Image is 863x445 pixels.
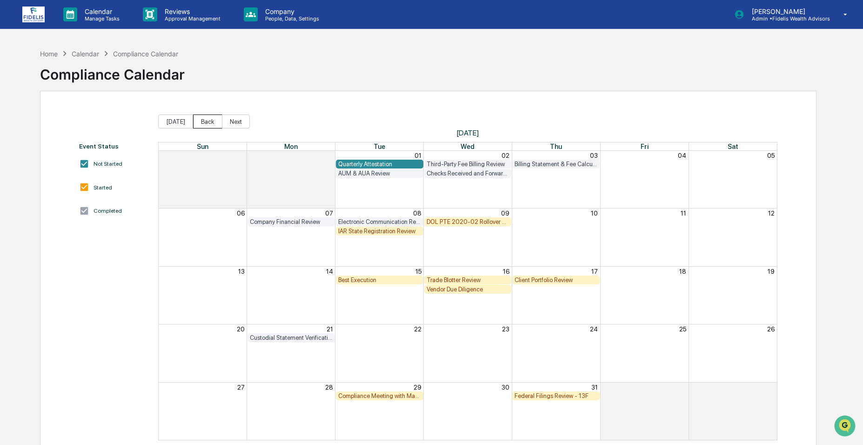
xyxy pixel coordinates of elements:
div: Compliance Calendar [113,50,178,58]
div: We're available if you need us! [32,81,118,88]
button: 03 [590,152,598,159]
span: Data Lookup [19,135,59,144]
span: Fri [641,142,649,150]
p: Manage Tasks [77,15,124,22]
a: 🗄️Attestations [64,114,119,130]
div: Client Portfolio Review [515,276,597,283]
p: People, Data, Settings [258,15,324,22]
a: 🔎Data Lookup [6,131,62,148]
button: 17 [591,268,598,275]
button: [DATE] [158,115,193,128]
button: 01 [415,152,421,159]
button: 29 [414,384,421,391]
button: 23 [502,325,509,333]
div: Trade Blotter Review [427,276,509,283]
button: Next [222,115,250,128]
button: 08 [413,209,421,217]
p: Approval Management [157,15,225,22]
iframe: Open customer support [833,414,858,439]
div: Company Financial Review [250,218,333,225]
div: Billing Statement & Fee Calculations Report Review [515,161,597,168]
div: Calendar [72,50,99,58]
span: Preclearance [19,117,60,127]
div: Checks Received and Forwarded Log [427,170,509,177]
button: 02 [767,384,775,391]
button: 10 [591,209,598,217]
div: Not Started [94,161,122,167]
button: 22 [414,325,421,333]
div: 🖐️ [9,118,17,126]
button: 19 [768,268,775,275]
span: Thu [550,142,562,150]
div: Month View [158,142,777,440]
div: Home [40,50,58,58]
span: Pylon [93,158,113,165]
span: Wed [461,142,475,150]
span: Sun [197,142,208,150]
button: Back [193,115,222,128]
button: 27 [237,384,245,391]
div: 🗄️ [67,118,75,126]
p: Reviews [157,7,225,15]
button: 30 [502,384,509,391]
button: 21 [327,325,333,333]
p: [PERSON_NAME] [744,7,830,15]
div: Best Execution [338,276,421,283]
div: Event Status [79,142,149,150]
button: 06 [237,209,245,217]
div: Compliance Calendar [40,59,185,83]
div: AUM & AUA Review [338,170,421,177]
p: Company [258,7,324,15]
button: 15 [415,268,421,275]
p: Admin • Fidelis Wealth Advisors [744,15,830,22]
div: Quarterly Attestation [338,161,421,168]
div: Third-Party Fee Billing Review [427,161,509,168]
span: Mon [284,142,298,150]
button: 13 [238,268,245,275]
div: Start new chat [32,71,153,81]
img: logo [22,7,45,22]
div: IAR State Registration Review [338,228,421,235]
button: 09 [501,209,509,217]
p: Calendar [77,7,124,15]
div: Compliance Meeting with Management [338,392,421,399]
button: 04 [678,152,686,159]
button: 11 [681,209,686,217]
button: 29 [237,152,245,159]
a: 🖐️Preclearance [6,114,64,130]
button: 25 [679,325,686,333]
div: Vendor Due Diligence [427,286,509,293]
span: Sat [728,142,738,150]
span: Tue [374,142,385,150]
button: 20 [237,325,245,333]
span: Attestations [77,117,115,127]
button: 01 [679,384,686,391]
button: 31 [591,384,598,391]
button: 12 [768,209,775,217]
div: Started [94,184,112,191]
div: Custodial Statement Verification [250,334,333,341]
span: [DATE] [158,128,777,137]
img: 1746055101610-c473b297-6a78-478c-a979-82029cc54cd1 [9,71,26,88]
div: Electronic Communication Review [338,218,421,225]
button: Start new chat [158,74,169,85]
button: 24 [590,325,598,333]
button: 07 [325,209,333,217]
button: 26 [767,325,775,333]
div: 🔎 [9,136,17,143]
div: Completed [94,208,122,214]
button: 28 [325,384,333,391]
a: Powered byPylon [66,157,113,165]
button: 16 [503,268,509,275]
div: DOL PTE 2020-02 Rollover & IRA to IRA Account Review [427,218,509,225]
p: How can we help? [9,20,169,34]
button: 30 [325,152,333,159]
div: Federal Filings Review - 13F [515,392,597,399]
button: 14 [326,268,333,275]
button: 02 [502,152,509,159]
input: Clear [24,42,154,52]
button: 05 [767,152,775,159]
button: 18 [679,268,686,275]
